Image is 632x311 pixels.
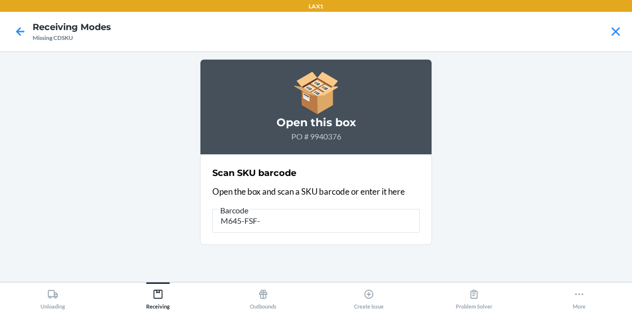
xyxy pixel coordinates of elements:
[40,285,65,310] div: Unloading
[219,206,250,215] span: Barcode
[212,209,420,233] input: Barcode
[421,282,526,310] button: Problem Solver
[309,2,323,11] p: LAX1
[211,282,316,310] button: Outbounds
[146,285,170,310] div: Receiving
[212,185,420,198] p: Open the box and scan a SKU barcode or enter it here
[456,285,492,310] div: Problem Solver
[354,285,384,310] div: Create Issue
[33,34,111,42] div: Missing CDSKU
[573,285,586,310] div: More
[527,282,632,310] button: More
[212,167,296,179] h2: Scan SKU barcode
[33,21,111,34] h4: Receiving Modes
[105,282,210,310] button: Receiving
[212,131,420,142] p: PO # 9940376
[316,282,421,310] button: Create Issue
[250,285,276,310] div: Outbounds
[212,115,420,131] h3: Open this box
